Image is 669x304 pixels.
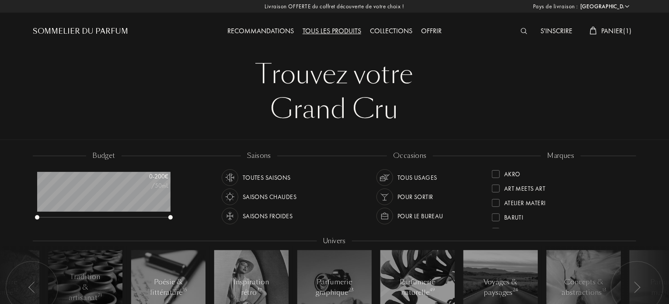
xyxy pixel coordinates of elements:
[482,277,519,298] div: Voyages & paysages
[536,26,577,35] a: S'inscrire
[536,26,577,37] div: S'inscrire
[541,151,580,161] div: marques
[125,181,168,190] div: /50mL
[298,26,366,35] a: Tous les produits
[379,191,391,203] img: usage_occasion_party_white.svg
[504,210,523,222] div: Baruti
[223,26,298,37] div: Recommandations
[379,210,391,222] img: usage_occasion_work_white.svg
[601,26,632,35] span: Panier ( 1 )
[39,57,630,92] div: Trouvez votre
[33,26,128,37] a: Sommelier du Parfum
[298,26,366,37] div: Tous les produits
[504,224,547,236] div: Binet-Papillon
[504,196,546,207] div: Atelier Materi
[316,277,353,298] div: Parfumerie graphique
[241,151,277,161] div: saisons
[366,26,417,35] a: Collections
[125,172,168,181] div: 0 - 200 €
[39,92,630,127] div: Grand Cru
[533,2,578,11] span: Pays de livraison :
[348,287,354,293] span: 23
[150,277,187,298] div: Poésie & littérature
[417,26,446,35] a: Offrir
[243,208,293,224] div: Saisons froides
[366,26,417,37] div: Collections
[504,181,545,193] div: Art Meets Art
[513,287,518,293] span: 24
[379,171,391,184] img: usage_occasion_all_white.svg
[243,169,291,186] div: Toutes saisons
[399,277,436,298] div: Parfumerie naturelle
[397,208,443,224] div: Pour le bureau
[224,210,236,222] img: usage_season_cold_white.svg
[258,287,262,293] span: 37
[417,26,446,37] div: Offrir
[504,167,520,178] div: Akro
[223,26,298,35] a: Recommandations
[224,191,236,203] img: usage_season_hot_white.svg
[28,282,35,293] img: arr_left.svg
[86,151,122,161] div: budget
[387,151,433,161] div: occasions
[590,27,597,35] img: cart_white.svg
[397,189,433,205] div: Pour sortir
[397,169,437,186] div: Tous usages
[183,287,187,293] span: 15
[233,277,270,298] div: Inspiration rétro
[430,287,435,293] span: 49
[317,236,352,246] div: Univers
[243,189,296,205] div: Saisons chaudes
[634,282,641,293] img: arr_left.svg
[224,171,236,184] img: usage_season_average_white.svg
[521,28,527,34] img: search_icn_white.svg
